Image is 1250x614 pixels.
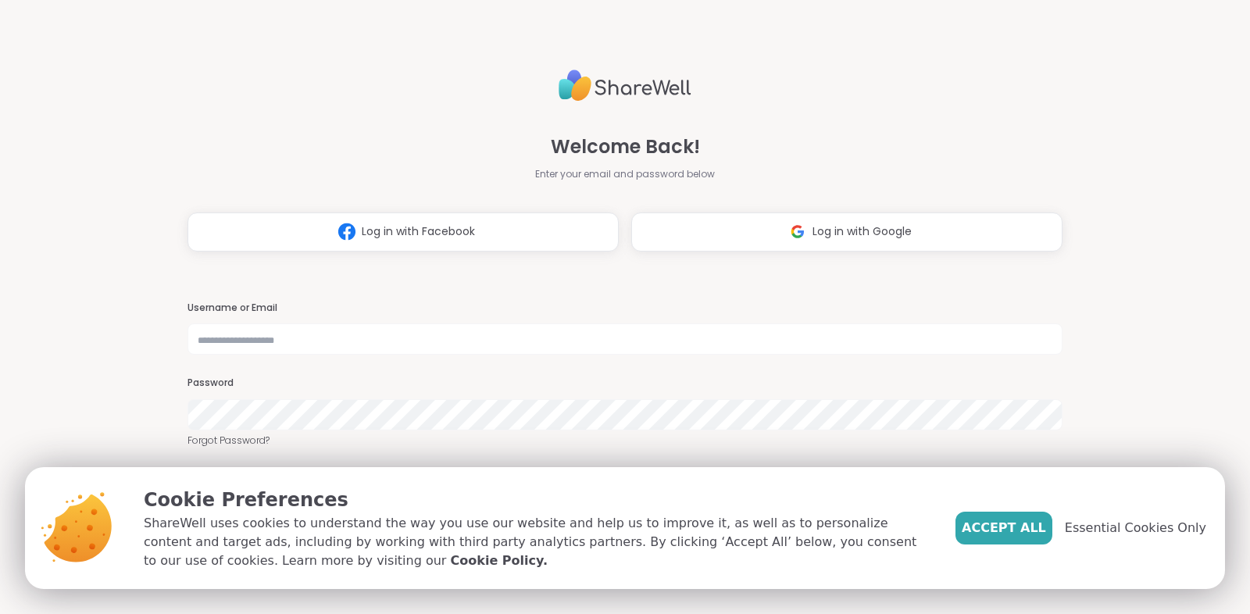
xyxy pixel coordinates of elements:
[187,212,619,252] button: Log in with Facebook
[144,486,930,514] p: Cookie Preferences
[332,217,362,246] img: ShareWell Logomark
[962,519,1046,537] span: Accept All
[1065,519,1206,537] span: Essential Cookies Only
[362,223,475,240] span: Log in with Facebook
[451,552,548,570] a: Cookie Policy.
[144,514,930,570] p: ShareWell uses cookies to understand the way you use our website and help us to improve it, as we...
[631,212,1062,252] button: Log in with Google
[187,302,1062,315] h3: Username or Email
[535,167,715,181] span: Enter your email and password below
[187,434,1062,448] a: Forgot Password?
[812,223,912,240] span: Log in with Google
[551,133,700,161] span: Welcome Back!
[559,63,691,108] img: ShareWell Logo
[187,377,1062,390] h3: Password
[783,217,812,246] img: ShareWell Logomark
[955,512,1052,544] button: Accept All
